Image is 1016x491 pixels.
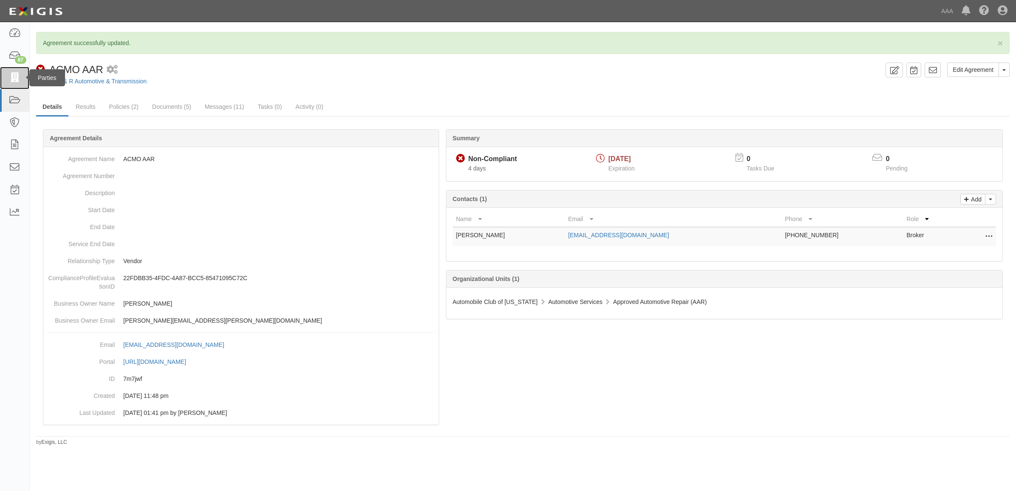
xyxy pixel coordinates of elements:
[47,312,115,325] dt: Business Owner Email
[123,341,224,349] div: [EMAIL_ADDRESS][DOMAIN_NAME]
[969,194,982,204] p: Add
[456,154,465,163] i: Non-Compliant
[123,316,435,325] p: [PERSON_NAME][EMAIL_ADDRESS][PERSON_NAME][DOMAIN_NAME]
[47,270,115,291] dt: ComplianceProfileEvaluationID
[979,6,989,16] i: Help Center - Complianz
[251,98,288,115] a: Tasks (0)
[36,65,45,74] i: Non-Compliant
[123,358,196,365] a: [URL][DOMAIN_NAME]
[937,3,957,20] a: AAA
[565,211,782,227] th: Email
[107,65,118,74] i: 1 scheduled workflow
[47,236,115,248] dt: Service End Date
[47,370,435,387] dd: 7m7jwf
[199,98,251,115] a: Messages (11)
[47,404,115,417] dt: Last Updated
[746,154,785,164] p: 0
[781,227,903,246] td: [PHONE_NUMBER]
[47,219,115,231] dt: End Date
[43,39,1003,47] p: Agreement successfully updated.
[468,154,517,164] div: Non-Compliant
[47,253,115,265] dt: Relationship Type
[886,154,918,164] p: 0
[57,78,147,85] a: C & R Automotive & Transmission
[47,370,115,383] dt: ID
[947,62,999,77] a: Edit Agreement
[468,165,486,172] span: Since 10/09/2025
[998,39,1003,48] button: Close
[47,202,115,214] dt: Start Date
[47,387,115,400] dt: Created
[36,98,68,116] a: Details
[47,295,115,308] dt: Business Owner Name
[453,227,565,246] td: [PERSON_NAME]
[746,165,774,172] span: Tasks Due
[29,69,65,86] div: Parties
[123,299,435,308] p: [PERSON_NAME]
[886,165,908,172] span: Pending
[47,184,115,197] dt: Description
[47,253,435,270] dd: Vendor
[903,227,962,246] td: Broker
[6,4,65,19] img: logo-5460c22ac91f19d4615b14bd174203de0afe785f0fc80cf4dbbc73dc1793850b.png
[36,62,103,77] div: ACMO AAR
[103,98,145,115] a: Policies (2)
[47,387,435,404] dd: [DATE] 11:48 pm
[50,135,102,142] b: Agreement Details
[49,64,103,75] span: ACMO AAR
[453,135,480,142] b: Summary
[123,274,435,282] p: 22FDBB35-4FDC-4A87-BCC5-85471095C72C
[47,353,115,366] dt: Portal
[608,165,635,172] span: Expiration
[47,167,115,180] dt: Agreement Number
[289,98,329,115] a: Activity (0)
[146,98,198,115] a: Documents (5)
[453,211,565,227] th: Name
[608,155,631,162] span: [DATE]
[548,298,603,305] span: Automotive Services
[453,298,538,305] span: Automobile Club of [US_STATE]
[69,98,102,115] a: Results
[903,211,962,227] th: Role
[568,232,669,238] a: [EMAIL_ADDRESS][DOMAIN_NAME]
[123,341,233,348] a: [EMAIL_ADDRESS][DOMAIN_NAME]
[15,56,26,64] div: 87
[36,439,67,446] small: by
[960,194,985,204] a: Add
[47,336,115,349] dt: Email
[613,298,707,305] span: Approved Automotive Repair (AAR)
[453,275,519,282] b: Organizational Units (1)
[47,404,435,421] dd: [DATE] 01:41 pm by [PERSON_NAME]
[47,150,435,167] dd: ACMO AAR
[42,439,67,445] a: Exigis, LLC
[47,150,115,163] dt: Agreement Name
[781,211,903,227] th: Phone
[453,196,487,202] b: Contacts (1)
[998,38,1003,48] span: ×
